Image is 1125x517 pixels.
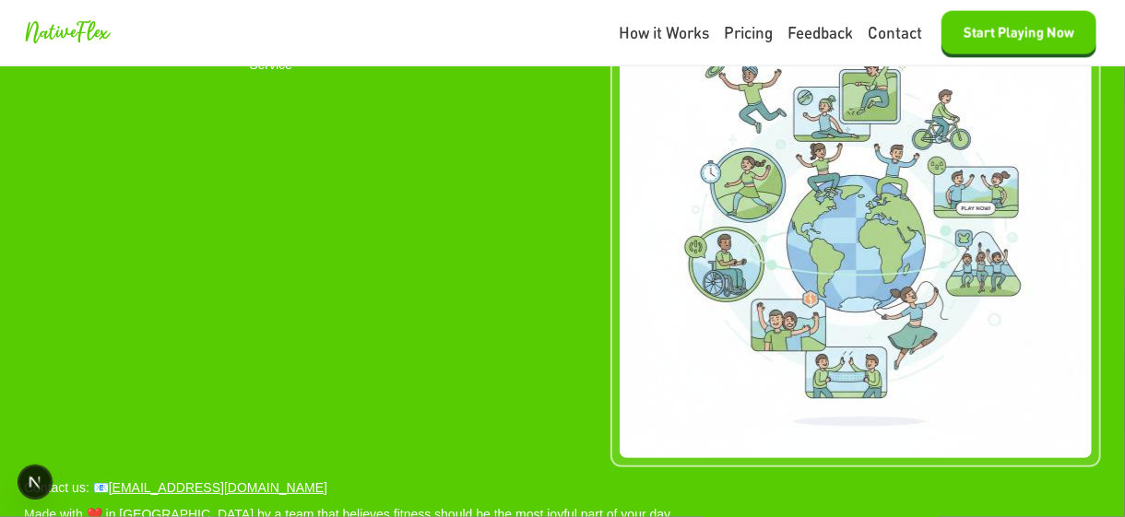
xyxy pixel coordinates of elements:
span: NativeFlex [24,21,109,43]
a: Feedback [787,21,853,45]
a: [EMAIL_ADDRESS][DOMAIN_NAME] [109,480,327,495]
a: Pricing [724,21,773,45]
a: How it Works [619,21,709,45]
a: Contact [868,21,922,45]
div: Contact us: 📧 [24,478,1101,498]
button: Start Playing Now [941,11,1096,54]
